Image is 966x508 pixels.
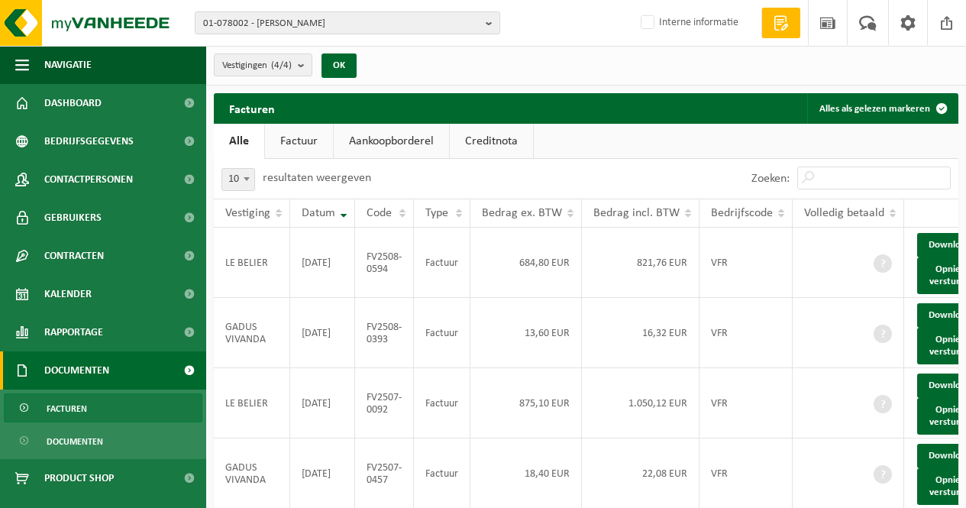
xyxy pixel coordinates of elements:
td: [DATE] [290,228,355,298]
td: 875,10 EUR [470,368,582,438]
span: Gebruikers [44,199,102,237]
td: 1.050,12 EUR [582,368,699,438]
td: LE BELIER [214,368,290,438]
a: Documenten [4,426,202,455]
span: Vestigingen [222,54,292,77]
td: 684,80 EUR [470,228,582,298]
span: 10 [222,169,254,190]
a: Facturen [4,393,202,422]
span: Bedrijfsgegevens [44,122,134,160]
td: 16,32 EUR [582,298,699,368]
td: VFR [699,298,793,368]
span: Volledig betaald [804,207,884,219]
span: Contactpersonen [44,160,133,199]
count: (4/4) [271,60,292,70]
td: FV2507-0092 [355,368,414,438]
span: Bedrag incl. BTW [593,207,680,219]
td: Factuur [414,368,470,438]
td: GADUS VIVANDA [214,298,290,368]
td: Factuur [414,228,470,298]
td: Factuur [414,298,470,368]
label: Interne informatie [638,11,738,34]
button: 01-078002 - [PERSON_NAME] [195,11,500,34]
button: Vestigingen(4/4) [214,53,312,76]
a: Aankoopborderel [334,124,449,159]
a: Creditnota [450,124,533,159]
span: Rapportage [44,313,103,351]
a: Alle [214,124,264,159]
h2: Facturen [214,93,290,123]
span: 10 [221,168,255,191]
span: Contracten [44,237,104,275]
td: 821,76 EUR [582,228,699,298]
td: [DATE] [290,298,355,368]
a: Factuur [265,124,333,159]
span: Vestiging [225,207,270,219]
span: Facturen [47,394,87,423]
td: 13,60 EUR [470,298,582,368]
td: FV2508-0594 [355,228,414,298]
span: Dashboard [44,84,102,122]
button: OK [321,53,357,78]
span: Type [425,207,448,219]
td: LE BELIER [214,228,290,298]
span: Documenten [47,427,103,456]
span: Bedrag ex. BTW [482,207,562,219]
span: Code [367,207,392,219]
span: Kalender [44,275,92,313]
td: [DATE] [290,368,355,438]
span: 01-078002 - [PERSON_NAME] [203,12,480,35]
span: Documenten [44,351,109,390]
span: Navigatie [44,46,92,84]
button: Alles als gelezen markeren [807,93,957,124]
span: Product Shop [44,459,114,497]
td: VFR [699,368,793,438]
td: VFR [699,228,793,298]
span: Datum [302,207,335,219]
label: Zoeken: [751,173,790,185]
td: FV2508-0393 [355,298,414,368]
label: resultaten weergeven [263,172,371,184]
span: Bedrijfscode [711,207,773,219]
